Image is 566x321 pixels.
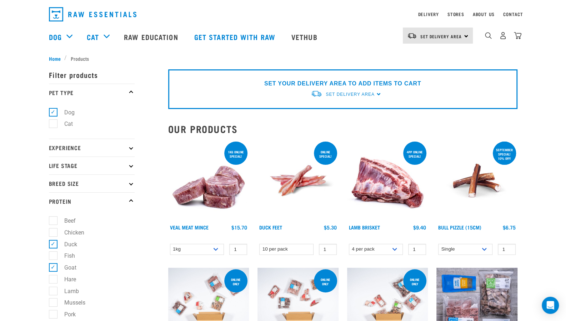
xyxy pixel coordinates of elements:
[418,13,439,15] a: Delivery
[170,226,209,228] a: Veal Meat Mince
[326,92,374,97] span: Set Delivery Area
[257,140,339,221] img: Raw Essentials Duck Feet Raw Meaty Bones For Dogs
[53,119,76,128] label: Cat
[49,7,136,21] img: Raw Essentials Logo
[187,23,284,51] a: Get started with Raw
[168,140,249,221] img: 1160 Veal Meat Mince Medallions 01
[542,297,559,314] div: Open Intercom Messenger
[472,13,494,15] a: About Us
[284,23,326,51] a: Vethub
[53,216,79,225] label: Beef
[503,13,523,15] a: Contact
[168,123,517,134] h2: Our Products
[264,79,421,88] p: SET YOUR DELIVERY AREA TO ADD ITEMS TO CART
[231,224,247,230] div: $15.70
[319,244,337,255] input: 1
[420,35,462,38] span: Set Delivery Area
[347,140,428,221] img: 1240 Lamb Brisket Pieces 01
[53,251,78,260] label: Fish
[499,32,507,39] img: user.png
[514,32,521,39] img: home-icon@2x.png
[259,226,282,228] a: Duck Feet
[49,139,135,157] p: Experience
[224,147,247,162] div: 1kg online special!
[436,140,517,221] img: Bull Pizzle
[53,108,77,117] label: Dog
[324,224,337,230] div: $5.30
[349,226,380,228] a: Lamb Brisket
[498,244,516,255] input: 1
[447,13,464,15] a: Stores
[229,244,247,255] input: 1
[53,275,79,284] label: Hare
[49,84,135,102] p: Pet Type
[314,147,337,162] div: ONLINE SPECIAL!
[49,174,135,192] p: Breed Size
[53,287,82,296] label: Lamb
[53,310,79,319] label: Pork
[53,228,87,237] label: Chicken
[224,274,247,289] div: Online Only
[49,55,61,62] span: Home
[117,23,187,51] a: Raw Education
[493,144,516,164] div: September special! 10% off!
[408,244,426,255] input: 1
[403,147,426,162] div: 4pp online special!
[49,192,135,210] p: Protein
[413,224,426,230] div: $9.40
[485,32,492,39] img: home-icon-1@2x.png
[49,66,135,84] p: Filter products
[503,224,516,230] div: $6.75
[403,274,426,289] div: Online Only
[311,90,322,98] img: van-moving.png
[53,263,79,272] label: Goat
[49,31,62,42] a: Dog
[49,55,517,62] nav: breadcrumbs
[43,4,523,24] nav: dropdown navigation
[49,157,135,174] p: Life Stage
[407,33,417,39] img: van-moving.png
[438,226,481,228] a: Bull Pizzle (15cm)
[49,55,65,62] a: Home
[53,240,80,249] label: Duck
[87,31,99,42] a: Cat
[53,298,88,307] label: Mussels
[314,274,337,289] div: Online Only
